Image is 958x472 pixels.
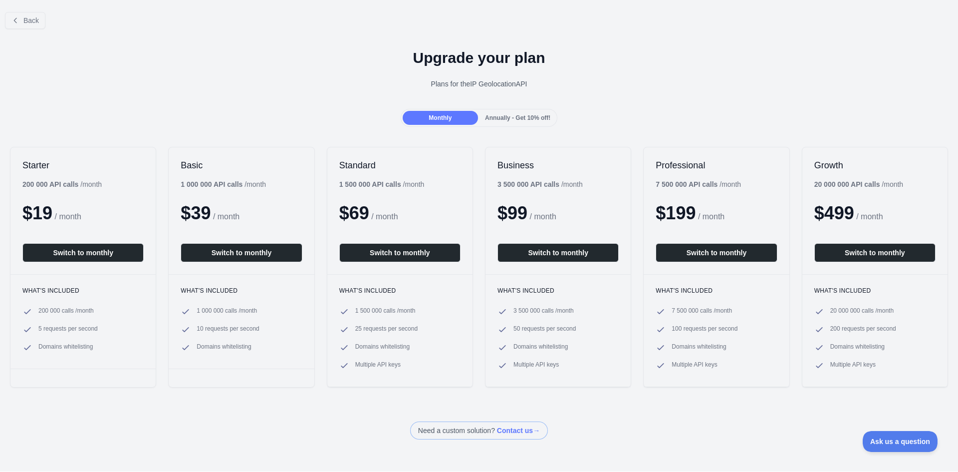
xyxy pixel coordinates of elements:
[656,179,741,189] div: / month
[656,159,777,171] h2: Professional
[497,159,619,171] h2: Business
[339,180,401,188] b: 1 500 000 API calls
[497,180,559,188] b: 3 500 000 API calls
[339,179,425,189] div: / month
[656,180,718,188] b: 7 500 000 API calls
[497,179,583,189] div: / month
[863,431,938,452] iframe: Toggle Customer Support
[339,159,461,171] h2: Standard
